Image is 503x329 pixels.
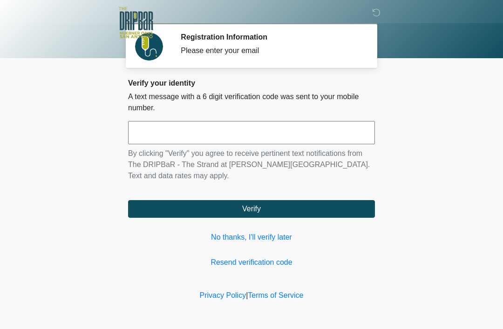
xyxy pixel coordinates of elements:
img: Agent Avatar [135,33,163,60]
a: Resend verification code [128,257,375,268]
p: By clicking "Verify" you agree to receive pertinent text notifications from The DRIPBaR - The Str... [128,148,375,181]
div: Please enter your email [181,45,361,56]
img: The DRIPBaR - The Strand at Huebner Oaks Logo [119,7,153,38]
a: Terms of Service [248,291,303,299]
p: A text message with a 6 digit verification code was sent to your mobile number. [128,91,375,114]
a: Privacy Policy [200,291,246,299]
a: | [246,291,248,299]
a: No thanks, I'll verify later [128,232,375,243]
button: Verify [128,200,375,218]
h2: Verify your identity [128,79,375,87]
